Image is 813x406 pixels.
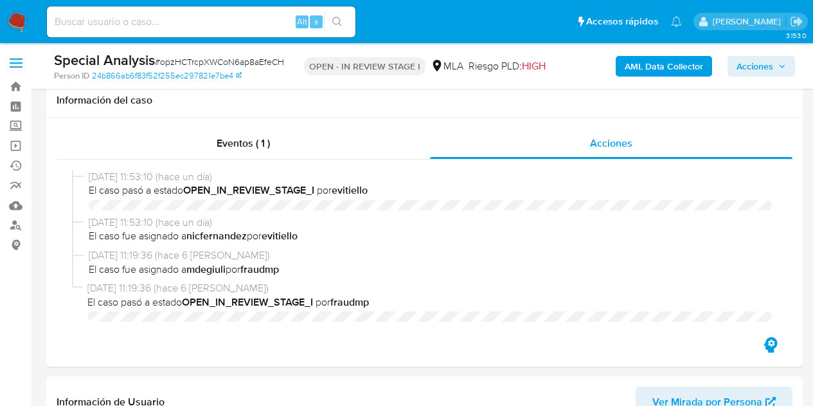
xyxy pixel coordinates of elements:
b: evitiello [262,228,298,243]
b: OPEN_IN_REVIEW_STAGE_I [183,183,314,198]
span: El caso pasó a estado por [87,295,772,309]
button: search-icon [324,13,350,31]
span: [DATE] 11:53:10 (hace un día) [89,170,772,184]
button: AML Data Collector [616,56,712,77]
b: OPEN_IN_REVIEW_STAGE_I [182,295,313,309]
span: Eventos ( 1 ) [217,136,270,151]
span: Accesos rápidos [586,15,658,28]
span: Acciones [590,136,632,151]
b: fraudmp [240,262,279,277]
a: 24b866ab6f83f52f255ec297821e7be4 [92,70,242,82]
span: HIGH [522,59,546,73]
span: [DATE] 11:53:10 (hace un día) [89,216,772,230]
span: Acciones [737,56,773,77]
p: nicolas.fernandezallen@mercadolibre.com [713,15,785,28]
b: evitiello [332,183,368,198]
span: Riesgo PLD: [469,59,546,73]
span: El caso fue asignado a por [89,229,772,243]
span: El caso pasó a estado por [89,183,772,198]
span: El caso fue asignado a por [89,263,772,277]
span: # opzHCTrcpXWCoN6ap8aEfeCH [155,55,284,68]
a: Notificaciones [671,16,682,27]
span: s [314,15,318,28]
span: [DATE] 11:19:36 (hace 6 [PERSON_NAME]) [87,281,772,295]
a: Salir [790,15,803,28]
button: Acciones [728,56,795,77]
span: [DATE] 11:19:36 (hace 6 [PERSON_NAME]) [89,248,772,263]
b: fraudmp [330,295,369,309]
b: AML Data Collector [625,56,703,77]
h1: Información del caso [57,94,792,107]
b: nicfernandez [186,228,247,243]
b: Person ID [54,70,89,82]
div: MLA [431,59,463,73]
p: OPEN - IN REVIEW STAGE I [304,57,425,75]
b: mdegiuli [186,262,226,277]
b: Special Analysis [54,50,155,70]
span: Alt [297,15,307,28]
input: Buscar usuario o caso... [47,14,355,30]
